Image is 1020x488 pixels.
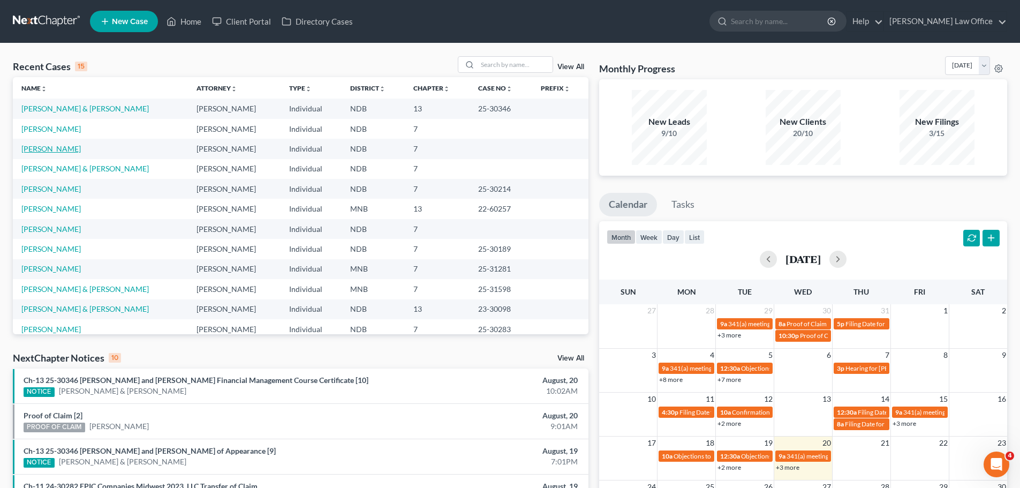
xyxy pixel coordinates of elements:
[478,84,512,92] a: Case Nounfold_more
[281,279,342,299] td: Individual
[405,199,470,219] td: 13
[207,12,276,31] a: Client Portal
[787,452,961,460] span: 341(a) meeting for [DEMOGRAPHIC_DATA][PERSON_NAME]
[1006,452,1014,460] span: 4
[646,437,657,449] span: 17
[21,84,47,92] a: Nameunfold_more
[845,420,921,428] span: Filing Date for Blue, Lindon
[342,219,405,239] td: NDB
[400,375,578,386] div: August, 20
[21,184,81,193] a: [PERSON_NAME]
[794,287,812,296] span: Wed
[161,12,207,31] a: Home
[659,376,683,384] a: +8 more
[903,408,1007,416] span: 341(a) meeting for [PERSON_NAME]
[21,304,149,313] a: [PERSON_NAME] & [PERSON_NAME]
[188,259,281,279] td: [PERSON_NAME]
[342,319,405,339] td: NDB
[677,287,696,296] span: Mon
[607,230,636,244] button: month
[884,349,890,362] span: 7
[971,287,985,296] span: Sat
[900,116,974,128] div: New Filings
[24,411,82,420] a: Proof of Claim [2]
[674,452,843,460] span: Objections to Discharge Due (PFMC-7) for [PERSON_NAME]
[405,159,470,179] td: 7
[763,437,774,449] span: 19
[21,104,149,113] a: [PERSON_NAME] & [PERSON_NAME]
[837,420,844,428] span: 8a
[880,304,890,317] span: 31
[821,304,832,317] span: 30
[938,393,949,406] span: 15
[853,287,869,296] span: Thu
[506,86,512,92] i: unfold_more
[470,299,532,319] td: 23-30098
[470,239,532,259] td: 25-30189
[281,239,342,259] td: Individual
[942,349,949,362] span: 8
[837,320,844,328] span: 5p
[557,355,584,362] a: View All
[470,319,532,339] td: 25-30283
[281,99,342,118] td: Individual
[470,279,532,299] td: 25-31598
[709,349,715,362] span: 4
[478,57,553,72] input: Search by name...
[741,364,910,372] span: Objections to Discharge Due (PFMC-7) for [PERSON_NAME]
[541,84,570,92] a: Prefixunfold_more
[728,320,828,328] span: 341(a) meeting for Cheyenne Czech
[405,99,470,118] td: 13
[732,408,803,416] span: Confirmation Hearing for
[188,319,281,339] td: [PERSON_NAME]
[895,408,902,416] span: 9a
[342,179,405,199] td: NDB
[679,408,770,416] span: Filing Date for [PERSON_NAME]
[24,446,276,455] a: Ch-13 25-30346 [PERSON_NAME] and [PERSON_NAME] of Appearance [9]
[21,264,81,273] a: [PERSON_NAME]
[188,199,281,219] td: [PERSON_NAME]
[400,386,578,396] div: 10:02AM
[21,204,81,213] a: [PERSON_NAME]
[646,393,657,406] span: 10
[21,224,81,234] a: [PERSON_NAME]
[720,320,727,328] span: 9a
[342,299,405,319] td: NDB
[470,199,532,219] td: 22-60257
[763,393,774,406] span: 12
[188,279,281,299] td: [PERSON_NAME]
[741,452,910,460] span: Objections to Discharge Due (PFMC-7) for [PERSON_NAME]
[342,259,405,279] td: MNB
[188,179,281,199] td: [PERSON_NAME]
[766,116,841,128] div: New Clients
[557,63,584,71] a: View All
[837,364,844,372] span: 3p
[705,304,715,317] span: 28
[821,437,832,449] span: 20
[621,287,636,296] span: Sun
[24,423,85,432] div: PROOF OF CLAIM
[405,239,470,259] td: 7
[942,304,949,317] span: 1
[379,86,386,92] i: unfold_more
[342,279,405,299] td: MNB
[281,199,342,219] td: Individual
[996,393,1007,406] span: 16
[188,159,281,179] td: [PERSON_NAME]
[720,364,740,372] span: 12:30a
[662,230,684,244] button: day
[717,376,741,384] a: +7 more
[858,408,1006,416] span: Filing Date for [PERSON_NAME] & [PERSON_NAME]
[847,12,883,31] a: Help
[342,99,405,118] td: NDB
[413,84,450,92] a: Chapterunfold_more
[470,259,532,279] td: 25-31281
[188,119,281,139] td: [PERSON_NAME]
[276,12,358,31] a: Directory Cases
[717,419,741,427] a: +2 more
[763,304,774,317] span: 29
[1001,349,1007,362] span: 9
[662,408,678,416] span: 4:30p
[41,86,47,92] i: unfold_more
[837,408,857,416] span: 12:30a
